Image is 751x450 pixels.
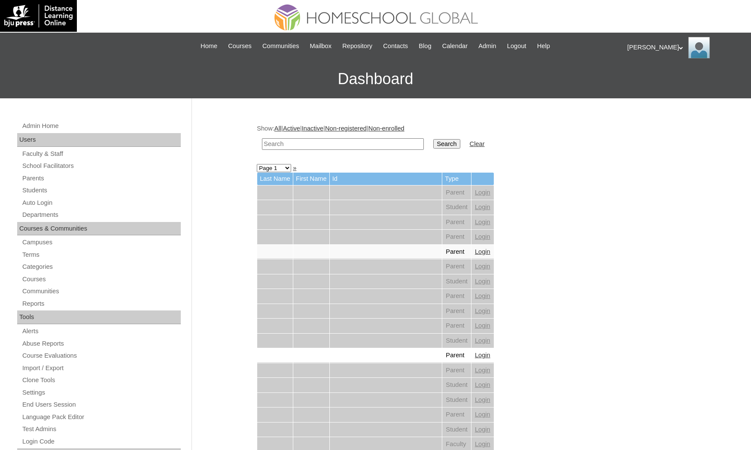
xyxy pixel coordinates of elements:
[475,337,490,344] a: Login
[21,173,181,184] a: Parents
[442,334,471,348] td: Student
[442,407,471,422] td: Parent
[21,375,181,386] a: Clone Tools
[442,304,471,319] td: Parent
[21,412,181,423] a: Language Pack Editor
[293,164,296,171] a: »
[442,215,471,230] td: Parent
[21,286,181,297] a: Communities
[442,173,471,185] td: Type
[302,125,324,132] a: Inactive
[475,322,490,329] a: Login
[475,278,490,285] a: Login
[274,125,281,132] a: All
[379,41,412,51] a: Contacts
[537,41,550,51] span: Help
[475,204,490,210] a: Login
[442,185,471,200] td: Parent
[21,298,181,309] a: Reports
[474,41,501,51] a: Admin
[310,41,332,51] span: Mailbox
[442,245,471,259] td: Parent
[475,352,490,359] a: Login
[293,173,329,185] td: First Name
[475,381,490,388] a: Login
[325,125,367,132] a: Non-registered
[21,338,181,349] a: Abuse Reports
[257,173,293,185] td: Last Name
[21,424,181,435] a: Test Admins
[201,41,217,51] span: Home
[442,363,471,378] td: Parent
[442,423,471,437] td: Student
[419,41,431,51] span: Blog
[257,124,682,155] div: Show: | | | |
[475,441,490,447] a: Login
[21,237,181,248] a: Campuses
[442,259,471,274] td: Parent
[21,363,181,374] a: Import / Export
[627,37,742,58] div: [PERSON_NAME]
[442,41,468,51] span: Calendar
[4,60,747,98] h3: Dashboard
[475,233,490,240] a: Login
[21,326,181,337] a: Alerts
[338,41,377,51] a: Repository
[533,41,554,51] a: Help
[21,399,181,410] a: End Users Session
[21,387,181,398] a: Settings
[21,121,181,131] a: Admin Home
[475,292,490,299] a: Login
[442,319,471,333] td: Parent
[283,125,300,132] a: Active
[224,41,256,51] a: Courses
[475,263,490,270] a: Login
[17,222,181,236] div: Courses & Communities
[368,125,404,132] a: Non-enrolled
[442,274,471,289] td: Student
[21,198,181,208] a: Auto Login
[228,41,252,51] span: Courses
[383,41,408,51] span: Contacts
[21,350,181,361] a: Course Evaluations
[21,436,181,447] a: Login Code
[330,173,442,185] td: Id
[433,139,460,149] input: Search
[342,41,372,51] span: Repository
[507,41,526,51] span: Logout
[503,41,531,51] a: Logout
[262,41,299,51] span: Communities
[475,189,490,196] a: Login
[442,230,471,244] td: Parent
[442,348,471,363] td: Parent
[21,261,181,272] a: Categories
[475,367,490,374] a: Login
[21,161,181,171] a: School Facilitators
[414,41,435,51] a: Blog
[21,274,181,285] a: Courses
[470,140,485,147] a: Clear
[21,210,181,220] a: Departments
[475,396,490,403] a: Login
[21,249,181,260] a: Terms
[688,37,710,58] img: Ariane Ebuen
[475,411,490,418] a: Login
[475,307,490,314] a: Login
[21,149,181,159] a: Faculty & Staff
[478,41,496,51] span: Admin
[442,289,471,304] td: Parent
[475,248,490,255] a: Login
[438,41,472,51] a: Calendar
[17,310,181,324] div: Tools
[17,133,181,147] div: Users
[258,41,304,51] a: Communities
[475,219,490,225] a: Login
[475,426,490,433] a: Login
[21,185,181,196] a: Students
[442,200,471,215] td: Student
[4,4,73,27] img: logo-white.png
[442,393,471,407] td: Student
[442,378,471,392] td: Student
[196,41,222,51] a: Home
[262,138,424,150] input: Search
